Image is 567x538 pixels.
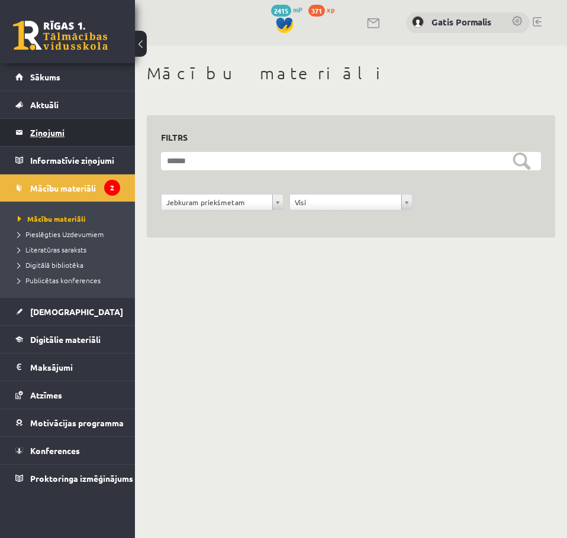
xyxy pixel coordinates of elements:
span: xp [327,5,334,14]
span: Proktoringa izmēģinājums [30,473,133,484]
a: 371 xp [308,5,340,14]
span: Motivācijas programma [30,417,124,428]
span: Sākums [30,72,60,82]
a: Aktuāli [15,91,120,118]
span: 2415 [271,5,291,17]
a: Proktoringa izmēģinājums [15,465,120,492]
a: Ziņojumi [15,119,120,146]
span: [DEMOGRAPHIC_DATA] [30,306,123,317]
legend: Ziņojumi [30,119,120,146]
span: Jebkuram priekšmetam [166,195,268,210]
span: Mācību materiāli [18,214,86,223]
a: Rīgas 1. Tālmācības vidusskola [13,21,108,50]
span: mP [293,5,302,14]
a: Digitālā bibliotēka [18,260,123,270]
span: Publicētas konferences [18,276,101,285]
i: 2 [104,180,120,196]
legend: Maksājumi [30,354,120,381]
span: Pieslēgties Uzdevumiem [18,229,104,239]
span: Digitālie materiāli [30,334,101,345]
a: Atzīmes [15,381,120,409]
span: Digitālā bibliotēka [18,260,83,270]
a: Informatīvie ziņojumi2 [15,147,120,174]
a: Digitālie materiāli [15,326,120,353]
a: Gatis Pormalis [431,15,500,29]
a: Konferences [15,437,120,464]
span: Visi [295,195,396,210]
img: Gatis Pormalis [412,16,424,28]
h3: Filtrs [161,129,527,145]
a: Pieslēgties Uzdevumiem [18,229,123,239]
a: Mācību materiāli [18,213,123,224]
span: 371 [308,5,325,17]
a: Publicētas konferences [18,275,123,286]
a: [DEMOGRAPHIC_DATA] [15,298,120,325]
span: Atzīmes [30,390,62,400]
legend: Informatīvie ziņojumi [30,147,120,174]
span: Aktuāli [30,99,59,110]
h1: Mācību materiāli [147,63,555,83]
a: Sākums [15,63,120,90]
span: Mācību materiāli [30,183,96,193]
a: Maksājumi [15,354,120,381]
span: Konferences [30,445,80,456]
a: Visi [290,195,411,210]
a: Jebkuram priekšmetam [162,195,283,210]
a: Motivācijas programma [15,409,120,436]
a: Mācību materiāli [15,174,120,202]
a: Literatūras saraksts [18,244,123,255]
a: 2415 mP [271,5,302,14]
span: Literatūras saraksts [18,245,86,254]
